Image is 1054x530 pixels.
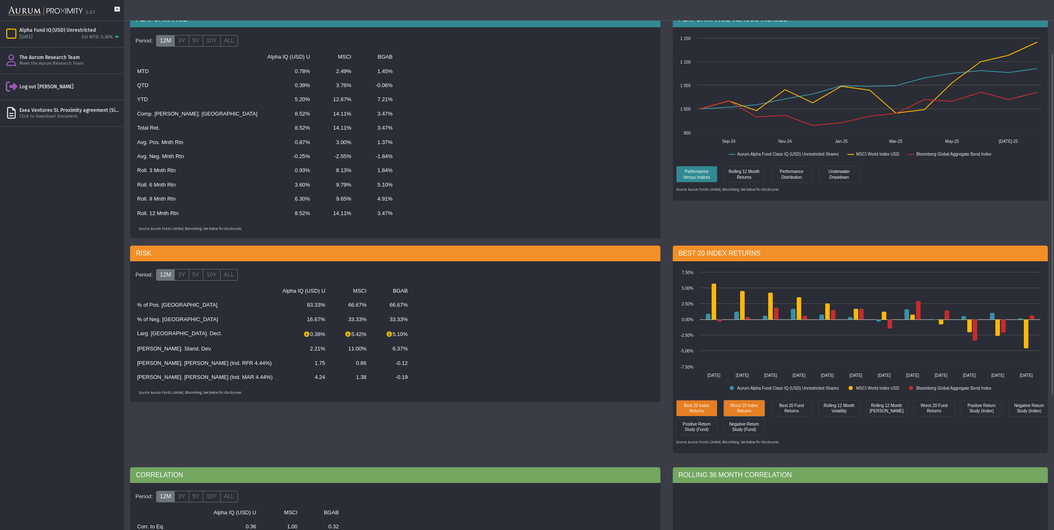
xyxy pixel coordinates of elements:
div: Positive Return Study (Fund) [678,421,715,433]
p: Source: Aurum Funds Limited, Bloomberg, See below for disclosures [139,391,652,395]
label: 3Y [174,491,189,502]
div: Click to Download Document. [19,114,121,120]
td: 1.75 [278,356,330,370]
label: 12M [156,35,175,47]
td: 9.65% [315,192,356,206]
td: 3.60% [262,178,315,192]
div: Worst 20 Index Returns [726,402,763,414]
td: BGAB [302,506,344,520]
label: 5Y [189,491,203,502]
td: -0.19 [371,370,413,384]
td: 8.52% [262,121,315,135]
td: 4.91% [356,192,398,206]
td: MSCI [261,506,302,520]
label: ALL [220,269,238,281]
div: Positive Return Study (Index) [963,402,1000,414]
td: Roll. 3 Mnth Rtn [132,163,262,177]
td: Roll. 9 Mnth Rtn [132,192,262,206]
td: 12.67% [315,92,356,106]
td: -0.25% [262,149,315,163]
text: [DATE] [793,373,806,378]
td: Alpha IQ (USD) U [278,284,330,298]
label: 5Y [189,269,203,281]
div: Rolling 12 Month Volatility [819,400,860,416]
div: Est MTD: 0.36% [82,34,113,40]
text: [DATE] [963,373,976,378]
text: [DATE] [849,373,862,378]
td: Comp. [PERSON_NAME]. [GEOGRAPHIC_DATA] [132,107,262,121]
text: [DATE] [934,373,947,378]
text: -2.50% [680,333,693,338]
label: 5Y [189,35,203,47]
div: ROLLING 36 MONTH CORRELATION [673,467,1048,483]
img: Aurum-Proximity%20white.svg [8,2,83,21]
text: MSCI World Index USD [856,152,899,156]
text: [DATE] [878,373,891,378]
div: Period: [132,490,156,504]
td: 3.76% [315,78,356,92]
text: 950 [684,131,691,135]
td: 11.00% [330,342,371,356]
div: Best 20 Fund Returns [773,402,810,414]
div: Period: [132,34,156,48]
td: 8.52% [262,206,315,220]
text: Bloomberg Global Aggregate Bond Index [916,152,991,156]
td: 66.67% [371,298,413,312]
td: 0.78% [262,64,315,78]
td: 16.67% [278,312,330,327]
td: 14.11% [315,206,356,220]
label: 12M [156,269,175,281]
td: 3.47% [356,121,398,135]
div: Performance Distribution [773,168,810,180]
text: May-25 [945,139,959,144]
div: Worst 20 Fund Returns [916,402,953,414]
td: BGAB [356,50,398,64]
td: Avg. Neg. Mnth Rtn [132,149,262,163]
td: 4.24 [278,370,330,384]
div: Negative Return Study (Index) [1009,400,1050,416]
div: Performance Versus Indices [678,168,715,180]
td: 83.33% [278,298,330,312]
text: 2.50% [681,302,693,306]
td: -2.55% [315,149,356,163]
text: Sep-24 [722,139,736,144]
td: Total Ret. [132,121,262,135]
text: -7.50% [680,365,693,369]
div: 5.0.1 [86,9,95,16]
div: Best 20 Fund Returns [771,400,812,416]
td: 0.39% [262,78,315,92]
div: Positive Return Study (Fund) [676,419,717,435]
div: Performance Distribution [771,166,812,182]
text: 1 100 [680,60,691,64]
td: 1.38 [330,370,371,384]
td: Roll. 12 Mnth Rtn [132,206,262,220]
div: Period: [132,268,156,282]
td: 0.38% [278,327,330,342]
div: Underwater Drawdown [821,168,858,180]
td: 3.00% [315,135,356,149]
label: 3Y [174,269,189,281]
td: 8.52% [262,107,315,121]
text: Aurum Alpha Fund Class IQ (USD) Unrestricted Shares [737,152,839,156]
label: 3Y [174,35,189,47]
div: Worst 20 Fund Returns [914,400,955,416]
label: ALL [220,35,238,47]
text: 7.50% [681,270,693,275]
td: 0.93% [262,163,315,177]
td: 66.67% [330,298,371,312]
text: 0.00% [681,317,693,322]
td: [PERSON_NAME]. [PERSON_NAME] (Ind. RFR 4.44%) [132,356,278,370]
text: -5.00% [680,349,693,353]
label: 10Y [203,269,221,281]
td: MSCI [330,284,371,298]
div: Alpha Fund IQ (USD) Unrestricted [19,27,121,33]
p: Source: Aurum Funds Limited, Bloomberg, See below for disclosures [676,440,1045,445]
div: Negative Return Study (Fund) [726,421,763,433]
td: YTD [132,92,262,106]
div: RISK [130,246,660,261]
div: Rolling 12 Month [PERSON_NAME] [868,402,905,414]
td: [PERSON_NAME]. [PERSON_NAME] (Ind. MAR 4.44%) [132,370,278,384]
td: 7.21% [356,92,398,106]
td: 14.11% [315,121,356,135]
div: Negative Return Study (Fund) [724,419,765,435]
